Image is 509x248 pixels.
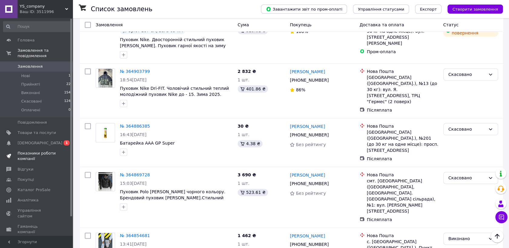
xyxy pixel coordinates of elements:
a: № 364903799 [120,69,150,74]
a: Батарейка ААА GP Super [120,141,175,145]
span: 22 [66,82,71,87]
div: Нова Пошта [367,172,438,178]
span: Управління сайтом [18,208,56,219]
span: 15:03[DATE] [120,181,147,186]
span: 13:41[DATE] [120,242,147,246]
div: [PHONE_NUMBER] [289,179,330,188]
a: [PERSON_NAME] [290,123,325,129]
span: YS_company [20,4,65,9]
span: 2 832 ₴ [238,69,256,74]
span: Замовлення [18,64,43,69]
div: [PHONE_NUMBER] [289,76,330,84]
input: Пошук [3,21,71,32]
span: [DEMOGRAPHIC_DATA] [18,140,62,146]
span: Замовлення [96,22,123,27]
span: Без рейтингу [296,191,326,196]
span: Нові [21,73,30,79]
div: Ваш ID: 3511996 [20,9,73,15]
span: Замовлення та повідомлення [18,48,73,59]
span: Прийняті [21,82,40,87]
a: [PERSON_NAME] [290,172,325,178]
div: Нова Пошта [367,68,438,74]
button: Управління статусами [353,5,409,14]
div: Пром-оплата [367,49,438,55]
span: Статус [443,22,459,27]
span: Створити замовлення [452,7,498,11]
span: 3 690 ₴ [238,172,256,177]
span: 1 шт. [238,242,250,246]
button: Експорт [415,5,442,14]
span: 0 [68,107,71,113]
h1: Список замовлень [91,5,152,13]
span: 1 [64,140,70,145]
div: Післяплата [367,107,438,113]
button: Створити замовлення [448,5,503,14]
a: Фото товару [96,172,115,191]
span: 16:43[DATE] [120,132,147,137]
span: Оплачені [21,107,40,113]
span: Без рейтингу [296,142,326,147]
span: Скасовані [21,99,42,104]
span: 18:54[DATE] [120,77,147,82]
img: Фото товару [96,127,115,139]
span: Товари та послуги [18,130,56,135]
a: [PERSON_NAME] [290,233,325,239]
a: [PERSON_NAME] [290,69,325,75]
div: Виконано [448,235,486,242]
a: Фото товару [96,68,115,88]
div: [PHONE_NUMBER] [289,131,330,139]
a: Пуховик Nike Dri-FIT. Чоловічий стильний теплий молодіжний пуховик Nike до - 15. Зима 2025. [120,86,229,97]
span: Покупці [18,177,34,182]
span: 86% [296,87,305,92]
span: Повідомлення [18,120,47,125]
div: Скасовано [448,71,486,78]
div: Нова Пошта [367,233,438,239]
button: Наверх [491,230,504,243]
span: 1 шт. [238,132,250,137]
span: Відгуки [18,167,33,172]
span: 1 [68,73,71,79]
div: Скасовано [448,126,486,132]
a: Фото товару [96,123,115,142]
div: [GEOGRAPHIC_DATA] ([GEOGRAPHIC_DATA].), №201 (до 30 кг на одне місце): просп. [STREET_ADDRESS] [367,129,438,153]
a: № 364869728 [120,172,150,177]
span: Покупець [290,22,311,27]
div: Післяплата [367,156,438,162]
div: 523.61 ₴ [238,189,268,196]
div: 401.86 ₴ [238,85,268,93]
div: Нова Пошта [367,123,438,129]
span: Гаманець компанії [18,224,56,235]
span: Виконані [21,90,40,96]
div: Скасовано [448,175,486,181]
span: Cума [238,22,249,27]
span: 154 [64,90,71,96]
div: Післяплата [367,217,438,223]
span: 1 шт. [238,77,250,82]
span: Показники роботи компанії [18,151,56,162]
div: 4.38 ₴ [238,140,263,147]
button: Завантажити звіт по пром-оплаті [261,5,347,14]
img: Фото товару [98,172,113,191]
div: [GEOGRAPHIC_DATA] ([GEOGRAPHIC_DATA].), №13 (до 30 кг): вул. Я. [STREET_ADDRESS], ТРЦ "Гермес" (2... [367,74,438,105]
span: 30 ₴ [238,124,249,129]
img: Фото товару [98,69,113,87]
a: № 364886385 [120,124,150,129]
span: Управління статусами [358,7,404,11]
span: Каталог ProSale [18,187,50,193]
span: Головна [18,38,35,43]
span: Аналітика [18,197,38,203]
span: 1 462 ₴ [238,233,256,238]
span: 1 шт. [238,181,250,186]
span: Завантажити звіт по пром-оплаті [266,6,342,12]
span: Експорт [420,7,437,11]
div: смт. [GEOGRAPHIC_DATA] ([GEOGRAPHIC_DATA], [GEOGRAPHIC_DATA]. [GEOGRAPHIC_DATA] сільрада), №1: ву... [367,178,438,214]
a: Пуховик Polo [PERSON_NAME] чорного кольору. Брендовий пуховик [PERSON_NAME].Стильний пуховик Polo... [120,189,225,206]
a: Пуховик Nike. Двосторонній стильний пуховик [PERSON_NAME]. Пуховик гарної якості на зиму 2025. [120,37,226,54]
span: Доставка та оплата [360,22,404,27]
span: 100% [296,29,308,34]
a: № 364854681 [120,233,150,238]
